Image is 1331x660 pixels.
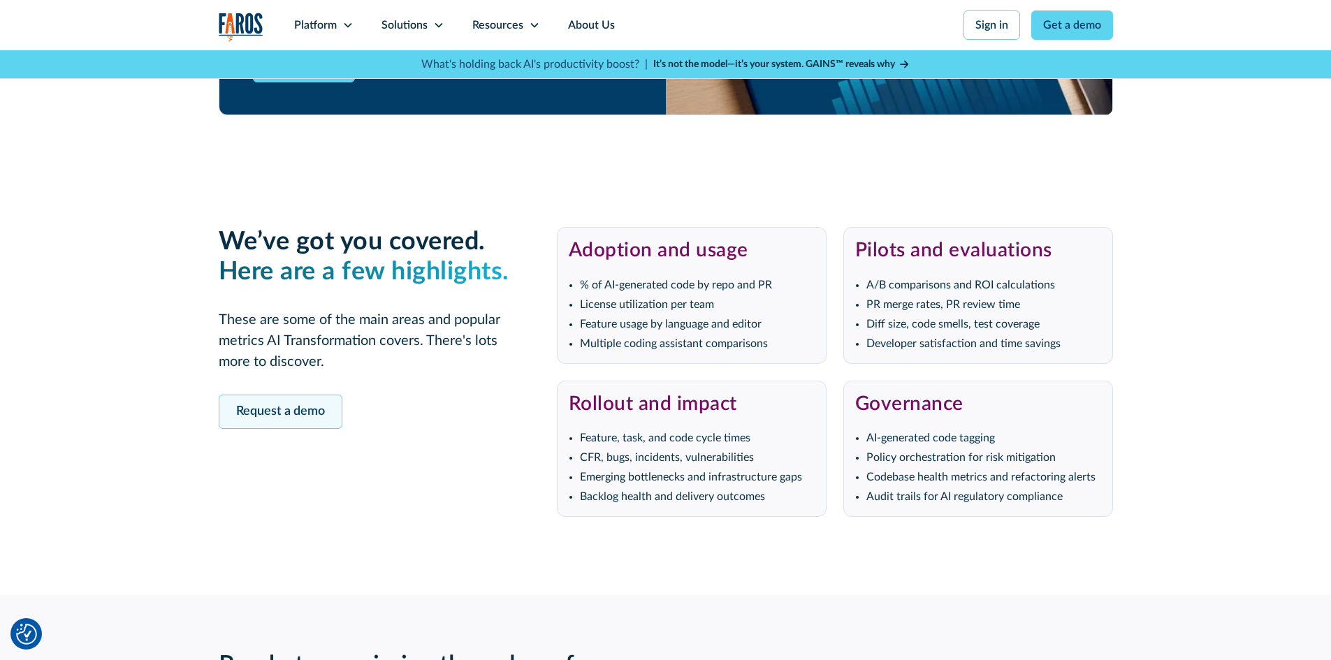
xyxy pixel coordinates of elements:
[580,488,815,505] li: Backlog health and delivery outcomes
[219,395,342,429] a: Request a demo
[219,259,509,284] em: Here are a few highlights.
[580,430,815,446] li: Feature, task, and code cycle times
[963,10,1020,40] a: Sign in
[219,13,263,41] a: home
[16,624,37,645] img: Revisit consent button
[569,239,815,263] h3: Adoption and usage
[421,56,648,73] p: What's holding back AI's productivity boost? |
[866,469,1101,485] li: Codebase health metrics and refactoring alerts
[866,296,1101,313] li: PR merge rates, PR review time
[219,229,509,284] strong: We’ve got you covered. ‍
[653,59,895,69] strong: It’s not the model—it’s your system. GAINS™ reveals why
[294,17,337,34] div: Platform
[866,488,1101,505] li: Audit trails for AI regulatory compliance
[866,335,1101,352] li: Developer satisfaction and time savings
[580,469,815,485] li: Emerging bottlenecks and infrastructure gaps
[580,296,815,313] li: License utilization per team
[580,316,815,332] li: Feature usage by language and editor
[580,449,815,466] li: CFR, bugs, incidents, vulnerabilities
[580,335,815,352] li: Multiple coding assistant comparisons
[866,449,1101,466] li: Policy orchestration for risk mitigation
[866,277,1101,293] li: A/B comparisons and ROI calculations
[16,624,37,645] button: Cookie Settings
[472,17,523,34] div: Resources
[219,13,263,41] img: Logo of the analytics and reporting company Faros.
[569,393,815,416] h3: Rollout and impact
[1031,10,1113,40] a: Get a demo
[855,393,1101,416] h3: Governance
[866,430,1101,446] li: AI-generated code tagging
[866,316,1101,332] li: Diff size, code smells, test coverage
[219,309,512,372] p: These are some of the main areas and popular metrics AI Transformation covers. There's lots more ...
[580,277,815,293] li: % of AI-generated code by repo and PR
[653,57,910,72] a: It’s not the model—it’s your system. GAINS™ reveals why
[381,17,428,34] div: Solutions
[855,239,1101,263] h3: Pilots and evaluations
